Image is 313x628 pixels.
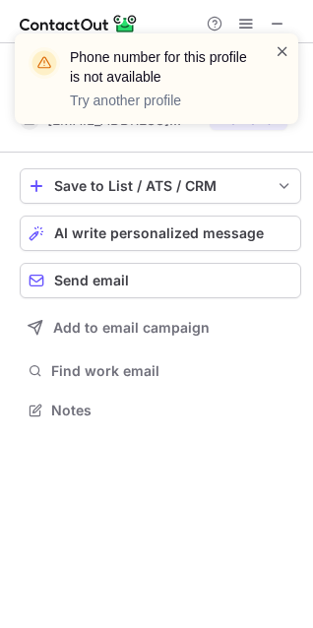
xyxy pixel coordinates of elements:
img: ContactOut v5.3.10 [20,12,138,35]
button: AI write personalized message [20,216,301,251]
button: Find work email [20,357,301,385]
span: Add to email campaign [53,320,210,336]
button: Send email [20,263,301,298]
button: Notes [20,397,301,424]
span: Send email [54,273,129,288]
span: Find work email [51,362,293,380]
p: Try another profile [70,91,251,110]
button: save-profile-one-click [20,168,301,204]
span: AI write personalized message [54,225,264,241]
header: Phone number for this profile is not available [70,47,251,87]
span: Notes [51,402,293,419]
img: warning [29,47,60,79]
button: Add to email campaign [20,310,301,345]
div: Save to List / ATS / CRM [54,178,267,194]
